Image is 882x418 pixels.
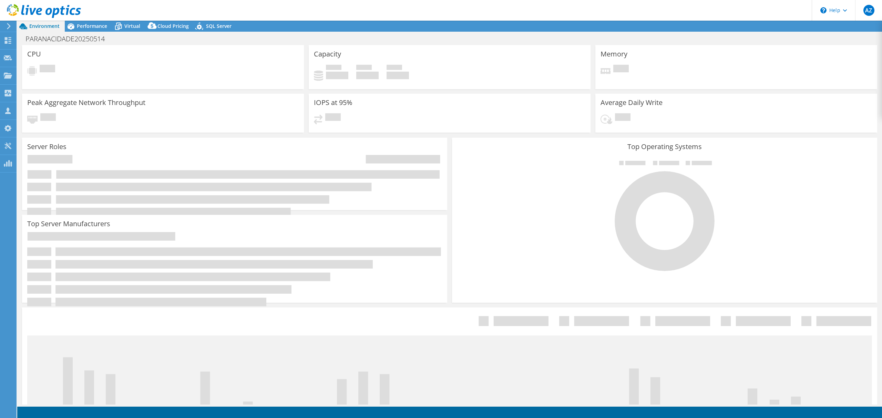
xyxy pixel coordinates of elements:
span: SQL Server [206,23,232,29]
h3: CPU [27,50,41,58]
span: Used [326,65,341,72]
span: Pending [615,113,630,123]
span: Total [387,65,402,72]
span: Pending [613,65,629,74]
span: Environment [29,23,60,29]
h3: Server Roles [27,143,66,150]
h4: 0 GiB [326,72,348,79]
h1: PARANACIDADE20250514 [22,35,115,43]
span: Cloud Pricing [157,23,189,29]
h4: 0 GiB [387,72,409,79]
span: Pending [325,113,341,123]
span: Pending [40,65,55,74]
h3: Top Server Manufacturers [27,220,110,228]
h4: 0 GiB [356,72,379,79]
h3: Top Operating Systems [457,143,872,150]
span: Pending [40,113,56,123]
span: Performance [77,23,107,29]
span: Free [356,65,372,72]
svg: \n [820,7,827,13]
h3: Capacity [314,50,341,58]
span: AZ [863,5,874,16]
span: Virtual [124,23,140,29]
h3: IOPS at 95% [314,99,352,106]
h3: Average Daily Write [601,99,663,106]
h3: Memory [601,50,627,58]
h3: Peak Aggregate Network Throughput [27,99,145,106]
